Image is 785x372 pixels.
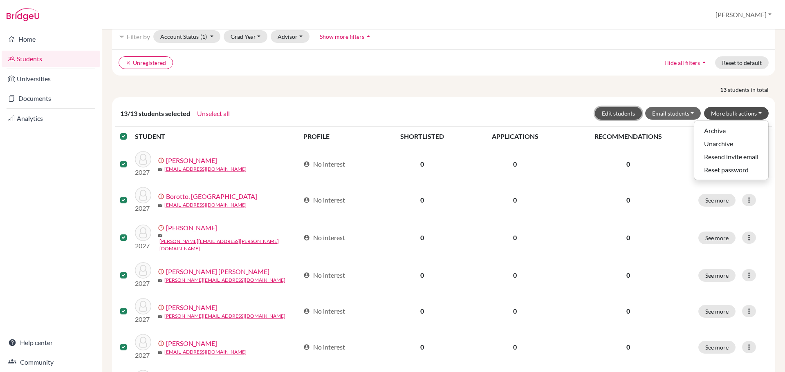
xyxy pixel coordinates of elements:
button: Hide all filtersarrow_drop_up [657,56,715,69]
span: error_outline [158,268,166,275]
td: 0 [377,146,467,182]
button: Unselect all [197,108,230,119]
td: 0 [377,293,467,329]
img: Klochko, Eva [135,334,151,350]
span: Hide all filters [664,59,700,66]
span: error_outline [158,193,166,200]
button: Reset to default [715,56,769,69]
a: [PERSON_NAME] [166,339,217,348]
td: 0 [377,329,467,365]
p: 0 [568,270,689,280]
th: STUDENT [135,127,298,146]
a: [PERSON_NAME][EMAIL_ADDRESS][DOMAIN_NAME] [164,276,285,284]
span: (1) [200,33,207,40]
button: See more [698,194,736,207]
button: Resend invite email [694,150,768,163]
div: No interest [303,342,345,352]
i: arrow_drop_up [364,32,372,40]
div: No interest [303,233,345,243]
div: No interest [303,270,345,280]
p: 0 [568,342,689,352]
p: 0 [568,233,689,243]
th: RECOMMENDATIONS [563,127,693,146]
a: Help center [2,334,100,351]
button: More bulk actions [704,107,769,120]
td: 0 [377,257,467,293]
th: PROFILE [298,127,377,146]
span: mail [158,350,163,355]
td: 0 [377,182,467,218]
span: mail [158,203,163,208]
span: account_circle [303,197,310,203]
button: Account Status(1) [153,30,220,43]
a: Home [2,31,100,47]
i: clear [126,60,131,66]
button: Email students [645,107,701,120]
a: [EMAIL_ADDRESS][DOMAIN_NAME] [164,165,247,173]
a: [EMAIL_ADDRESS][DOMAIN_NAME] [164,201,247,209]
span: Show more filters [320,33,364,40]
span: 13/13 students selected [120,109,190,118]
span: mail [158,167,163,172]
img: Bartolozzi, Flavia [135,151,151,167]
button: Edit students [595,107,642,120]
button: See more [698,269,736,282]
img: Cocheo Filetti, Niccolette [135,262,151,278]
p: 2027 [135,167,151,177]
button: Archive [694,124,768,137]
i: filter_list [119,33,125,40]
i: arrow_drop_up [700,58,708,67]
span: mail [158,233,163,238]
span: account_circle [303,234,310,241]
a: Analytics [2,110,100,127]
a: [PERSON_NAME][EMAIL_ADDRESS][PERSON_NAME][DOMAIN_NAME] [159,238,300,252]
p: 0 [568,195,689,205]
a: Documents [2,90,100,107]
a: Community [2,354,100,370]
span: account_circle [303,272,310,278]
td: 0 [467,293,563,329]
span: error_outline [158,340,166,347]
th: APPLICATIONS [467,127,563,146]
a: [PERSON_NAME] [166,223,217,233]
span: error_outline [158,304,166,311]
button: Show more filtersarrow_drop_up [313,30,379,43]
p: 2027 [135,314,151,324]
td: 0 [377,218,467,257]
a: Students [2,51,100,67]
td: 0 [467,329,563,365]
span: students in total [728,85,775,94]
span: mail [158,314,163,319]
a: Universities [2,71,100,87]
button: Reset password [694,163,768,176]
img: Enrcih Verdier, Emilia [135,298,151,314]
span: Filter by [127,33,150,40]
img: Borotto, Asia [135,187,151,203]
p: 2027 [135,278,151,288]
div: No interest [303,159,345,169]
th: SHORTLISTED [377,127,467,146]
td: 0 [467,257,563,293]
a: Borotto, [GEOGRAPHIC_DATA] [166,192,257,201]
th: SEE MORE [693,127,772,146]
p: 0 [568,159,689,169]
strong: 13 [720,85,728,94]
button: See more [698,305,736,318]
a: [EMAIL_ADDRESS][DOMAIN_NAME] [164,348,247,356]
span: account_circle [303,161,310,167]
a: [PERSON_NAME] [PERSON_NAME] [166,267,269,276]
p: 2027 [135,203,151,213]
span: error_outline [158,157,166,164]
ul: More bulk actions [694,120,769,180]
button: [PERSON_NAME] [712,7,775,22]
span: error_outline [158,225,166,231]
td: 0 [467,182,563,218]
a: [PERSON_NAME][EMAIL_ADDRESS][DOMAIN_NAME] [164,312,285,320]
td: 0 [467,146,563,182]
button: clearUnregistered [119,56,173,69]
a: [PERSON_NAME] [166,156,217,165]
img: Bridge-U [7,8,39,21]
div: No interest [303,306,345,316]
button: See more [698,341,736,354]
div: No interest [303,195,345,205]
